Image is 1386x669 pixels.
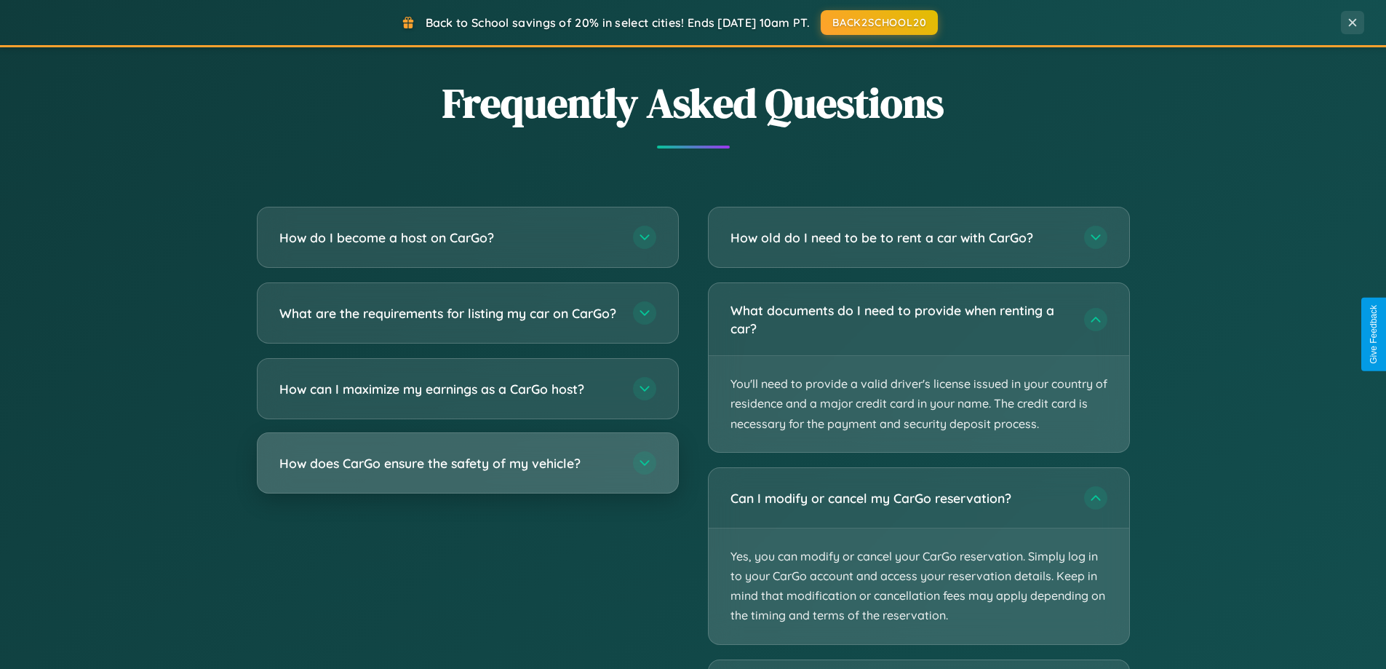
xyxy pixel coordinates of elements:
h3: How do I become a host on CarGo? [279,229,618,247]
p: Yes, you can modify or cancel your CarGo reservation. Simply log in to your CarGo account and acc... [709,529,1129,644]
p: You'll need to provide a valid driver's license issued in your country of residence and a major c... [709,356,1129,452]
h3: How does CarGo ensure the safety of my vehicle? [279,454,618,472]
h3: Can I modify or cancel my CarGo reservation? [730,489,1070,507]
h3: How can I maximize my earnings as a CarGo host? [279,380,618,398]
span: Back to School savings of 20% in select cities! Ends [DATE] 10am PT. [426,15,810,30]
h3: What are the requirements for listing my car on CarGo? [279,304,618,322]
button: BACK2SCHOOL20 [821,10,938,35]
h3: What documents do I need to provide when renting a car? [730,301,1070,337]
h3: How old do I need to be to rent a car with CarGo? [730,229,1070,247]
div: Give Feedback [1369,305,1379,364]
h2: Frequently Asked Questions [257,75,1130,131]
